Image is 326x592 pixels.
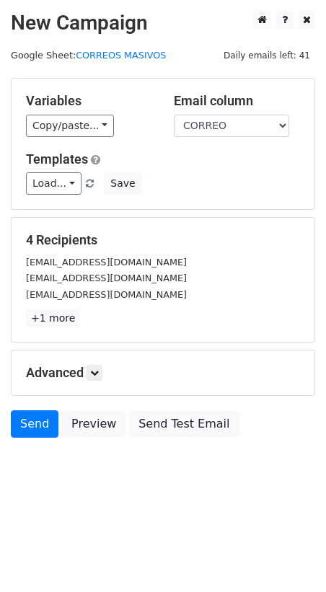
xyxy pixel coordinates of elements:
[11,11,315,35] h2: New Campaign
[26,93,152,109] h5: Variables
[129,410,239,438] a: Send Test Email
[104,172,141,195] button: Save
[254,523,326,592] iframe: Chat Widget
[219,50,315,61] a: Daily emails left: 41
[26,172,81,195] a: Load...
[174,93,300,109] h5: Email column
[26,257,187,268] small: [EMAIL_ADDRESS][DOMAIN_NAME]
[219,48,315,63] span: Daily emails left: 41
[26,309,80,327] a: +1 more
[62,410,125,438] a: Preview
[26,232,300,248] h5: 4 Recipients
[11,410,58,438] a: Send
[26,151,88,167] a: Templates
[76,50,166,61] a: CORREOS MASIVOS
[26,115,114,137] a: Copy/paste...
[26,289,187,300] small: [EMAIL_ADDRESS][DOMAIN_NAME]
[26,273,187,283] small: [EMAIL_ADDRESS][DOMAIN_NAME]
[26,365,300,381] h5: Advanced
[254,523,326,592] div: Widget de chat
[11,50,166,61] small: Google Sheet:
